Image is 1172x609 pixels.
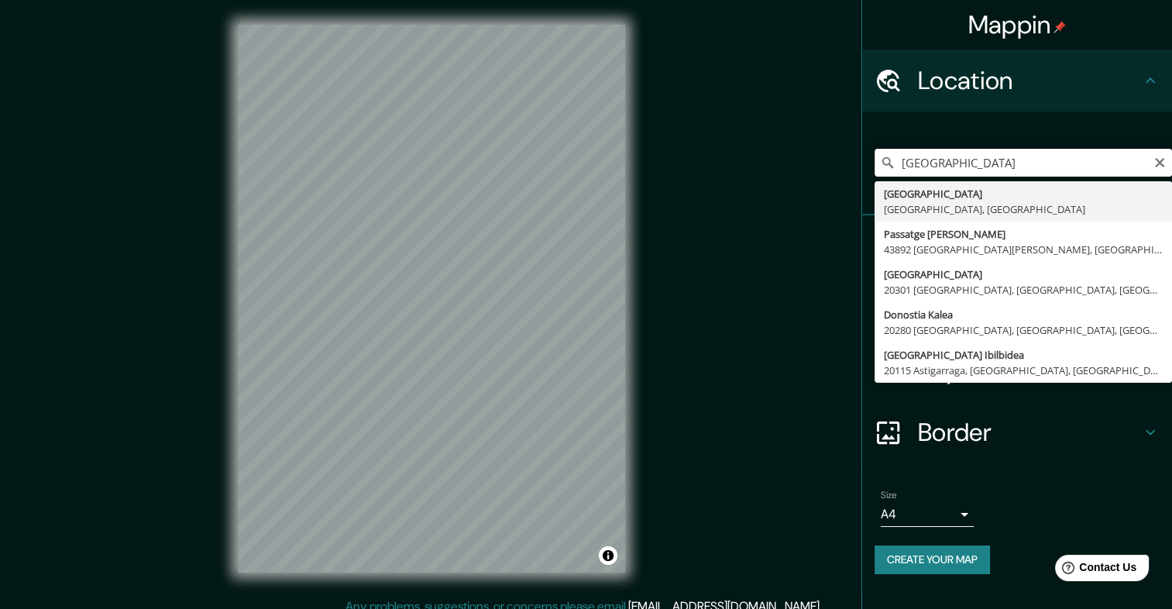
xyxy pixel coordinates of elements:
[862,277,1172,339] div: Style
[918,65,1141,96] h4: Location
[1034,549,1155,592] iframe: Help widget launcher
[862,215,1172,277] div: Pins
[884,363,1163,378] div: 20115 Astigarraga, [GEOGRAPHIC_DATA], [GEOGRAPHIC_DATA]
[862,401,1172,463] div: Border
[918,355,1141,386] h4: Layout
[1053,21,1066,33] img: pin-icon.png
[884,242,1163,257] div: 43892 [GEOGRAPHIC_DATA][PERSON_NAME], [GEOGRAPHIC_DATA], [GEOGRAPHIC_DATA]
[884,282,1163,298] div: 20301 [GEOGRAPHIC_DATA], [GEOGRAPHIC_DATA], [GEOGRAPHIC_DATA]
[884,307,1163,322] div: Donostia Kalea
[875,545,990,574] button: Create your map
[884,347,1163,363] div: [GEOGRAPHIC_DATA] Ibilbidea
[881,502,974,527] div: A4
[1153,154,1166,169] button: Clear
[884,226,1163,242] div: Passatge [PERSON_NAME]
[862,339,1172,401] div: Layout
[918,417,1141,448] h4: Border
[968,9,1067,40] h4: Mappin
[884,322,1163,338] div: 20280 [GEOGRAPHIC_DATA], [GEOGRAPHIC_DATA], [GEOGRAPHIC_DATA]
[884,186,1163,201] div: [GEOGRAPHIC_DATA]
[884,201,1163,217] div: [GEOGRAPHIC_DATA], [GEOGRAPHIC_DATA]
[884,267,1163,282] div: [GEOGRAPHIC_DATA]
[881,489,897,502] label: Size
[599,546,617,565] button: Toggle attribution
[875,149,1172,177] input: Pick your city or area
[862,50,1172,112] div: Location
[238,25,625,573] canvas: Map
